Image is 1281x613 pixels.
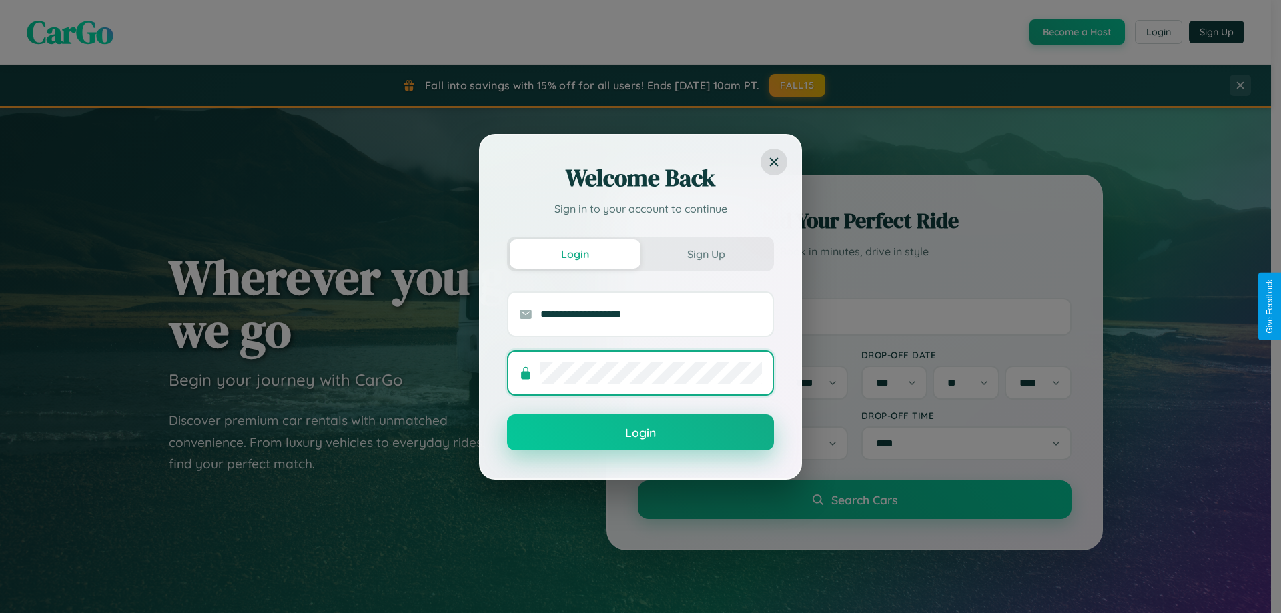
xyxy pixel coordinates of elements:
button: Login [510,239,640,269]
button: Login [507,414,774,450]
h2: Welcome Back [507,162,774,194]
div: Give Feedback [1265,279,1274,334]
p: Sign in to your account to continue [507,201,774,217]
button: Sign Up [640,239,771,269]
